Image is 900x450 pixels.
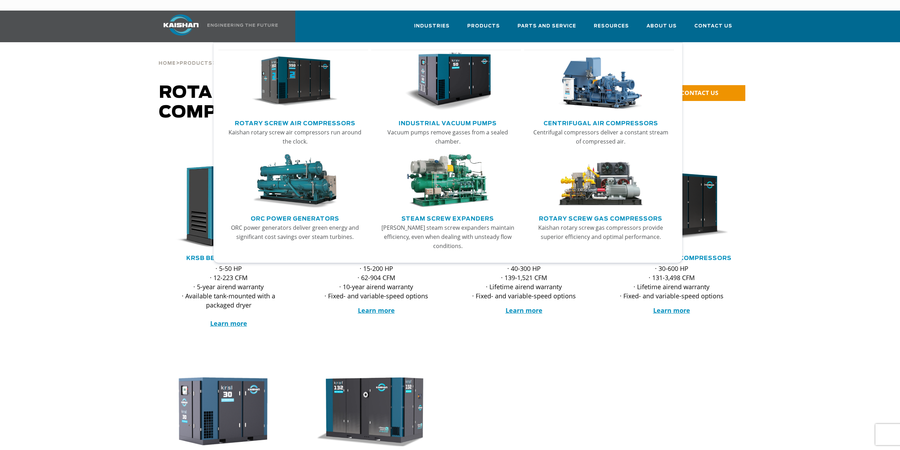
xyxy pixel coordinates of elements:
span: CONTACT US [681,89,718,97]
img: thumb-Rotary-Screw-Air-Compressors [252,52,338,111]
p: [PERSON_NAME] steam screw expanders maintain efficiency, even when dealing with unsteady flow con... [379,223,517,251]
a: Learn more [358,306,395,315]
p: ORC power generators deliver green energy and significant cost savings over steam turbines. [226,223,364,241]
img: thumb-ORC-Power-Generators [252,154,338,208]
a: About Us [647,17,677,41]
div: krof132 [314,375,439,447]
img: thumb-Steam-Screw-Expanders [405,154,491,208]
span: Products [467,22,500,30]
span: Resources [594,22,629,30]
span: Parts and Service [517,22,576,30]
a: Learn more [210,319,247,328]
span: Products [180,61,212,66]
a: Learn more [653,306,690,315]
a: Industries [414,17,450,41]
a: Parts and Service [517,17,576,41]
img: krsl30 [161,375,286,447]
p: · 30-600 HP · 131-3,498 CFM · Lifetime airend warranty · Fixed- and variable-speed options [609,264,734,300]
a: Products [180,60,212,66]
a: Resources [594,17,629,41]
a: Learn more [506,306,542,315]
a: Industrial Vacuum Pumps [399,117,497,128]
a: Kaishan USA [155,11,279,42]
p: Kaishan rotary screw gas compressors provide superior efficiency and optimal performance. [532,223,670,241]
span: About Us [647,22,677,30]
p: Vacuum pumps remove gasses from a sealed chamber. [379,128,517,146]
a: Centrifugal Air Compressors [544,117,658,128]
a: Rotary Screw Air Compressors [235,117,355,128]
img: thumb-Centrifugal-Air-Compressors [557,52,644,111]
p: · 40-300 HP · 139-1,521 CFM · Lifetime airend warranty · Fixed- and variable-speed options [461,264,586,300]
a: CONTACT US [658,85,745,101]
p: · 15-200 HP · 62-904 CFM · 10-year airend warranty · Fixed- and variable-speed options [314,264,439,300]
img: thumb-Rotary-Screw-Gas-Compressors [557,154,644,208]
a: Rotary Screw Gas Compressors [539,213,662,223]
div: krsl30 [166,375,291,447]
a: Home [159,60,176,66]
div: krsb30 [166,165,291,249]
a: ORC Power Generators [251,213,339,223]
span: Industries [414,22,450,30]
img: krof132 [308,375,433,447]
span: Rotary Screw Air Compressors [159,84,352,121]
span: Home [159,61,176,66]
img: kaishan logo [155,14,207,36]
p: Centrifugal compressors deliver a constant stream of compressed air. [532,128,670,146]
a: Contact Us [694,17,732,41]
div: > > [159,42,319,69]
a: KRSB Belt Drive Series [186,255,271,261]
img: Engineering the future [207,24,278,27]
a: Steam Screw Expanders [401,213,494,223]
p: · 5-50 HP · 12-223 CFM · 5-year airend warranty · Available tank-mounted with a packaged dryer [166,264,291,328]
img: thumb-Industrial-Vacuum-Pumps [405,52,491,111]
a: Products [467,17,500,41]
p: Kaishan rotary screw air compressors run around the clock. [226,128,364,146]
span: Contact Us [694,22,732,30]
